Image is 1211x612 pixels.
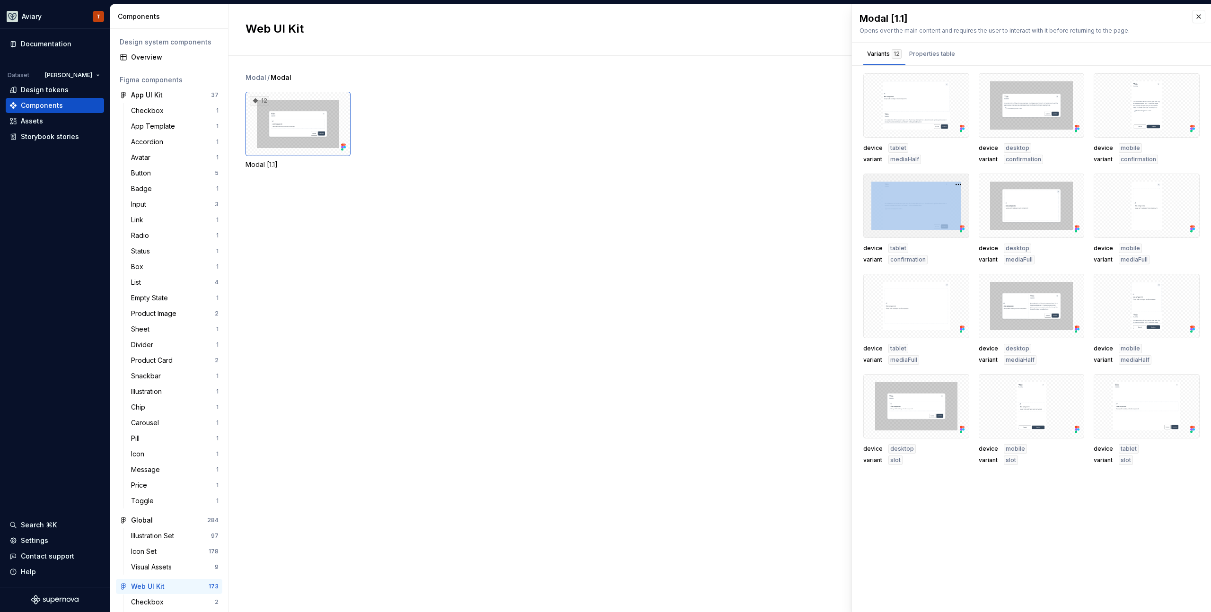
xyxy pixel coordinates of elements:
div: Global [131,516,153,525]
a: Pill1 [127,431,222,446]
span: device [979,245,998,252]
h2: Web UI Kit [246,21,1060,36]
a: Avatar1 [127,150,222,165]
button: AviaryT [2,6,108,26]
img: 256e2c79-9abd-4d59-8978-03feab5a3943.png [7,11,18,22]
span: tablet [890,245,906,252]
span: mediaHalf [1121,356,1150,364]
a: Overview [116,50,222,65]
div: 1 [216,216,219,224]
button: [PERSON_NAME] [41,69,104,82]
div: Visual Assets [131,562,176,572]
span: confirmation [890,256,926,263]
span: [PERSON_NAME] [45,71,92,79]
div: Modal [1.1] [246,160,351,169]
div: 1 [216,122,219,130]
span: variant [863,156,883,163]
div: 1 [216,481,219,489]
a: Global284 [116,513,222,528]
div: 1 [216,403,219,411]
div: 1 [216,341,219,349]
div: 178 [209,548,219,555]
a: Checkbox2 [127,595,222,610]
span: variant [863,456,883,464]
span: device [1094,245,1113,252]
div: Web UI Kit [131,582,165,591]
div: Opens over the main content and requires the user to interact with it before returning to the page. [860,27,1183,35]
div: Pill [131,434,143,443]
span: tablet [890,345,906,352]
div: Toggle [131,496,158,506]
span: variant [1094,256,1113,263]
a: Design tokens [6,82,104,97]
div: 2 [215,357,219,364]
div: Link [131,215,147,225]
div: Search ⌘K [21,520,57,530]
span: confirmation [1121,156,1156,163]
div: Divider [131,340,157,350]
span: device [1094,345,1113,352]
div: Message [131,465,164,474]
a: Status1 [127,244,222,259]
a: Visual Assets9 [127,560,222,575]
a: Supernova Logo [31,595,79,604]
div: 1 [216,497,219,505]
a: Snackbar1 [127,368,222,384]
span: mobile [1121,345,1140,352]
span: mediaFull [1006,256,1033,263]
div: 2 [215,310,219,317]
span: desktop [1006,245,1029,252]
span: confirmation [1006,156,1041,163]
div: T [97,13,100,20]
span: variant [1094,356,1113,364]
span: device [979,345,998,352]
div: Icon Set [131,547,160,556]
span: mediaFull [1121,256,1148,263]
div: 1 [216,154,219,161]
span: mediaHalf [1006,356,1035,364]
span: mediaFull [890,356,917,364]
div: Checkbox [131,106,167,115]
a: Illustration Set97 [127,528,222,543]
div: 1 [216,419,219,427]
div: 5 [215,169,219,177]
div: 9 [215,563,219,571]
a: Divider1 [127,337,222,352]
a: App Template1 [127,119,222,134]
div: Storybook stories [21,132,79,141]
div: 284 [207,516,219,524]
div: 1 [216,294,219,302]
div: Carousel [131,418,163,428]
div: Box [131,262,147,271]
span: variant [979,456,998,464]
div: Illustration [131,387,166,396]
button: Contact support [6,549,104,564]
button: Help [6,564,104,579]
div: Status [131,246,154,256]
div: 1 [216,435,219,442]
div: Product Image [131,309,180,318]
span: mobile [1121,245,1140,252]
a: Toggle1 [127,493,222,508]
a: Illustration1 [127,384,222,399]
div: 4 [215,279,219,286]
a: Icon1 [127,446,222,462]
div: List [131,278,145,287]
a: Price1 [127,478,222,493]
div: 2 [215,598,219,606]
div: Snackbar [131,371,165,381]
a: Link1 [127,212,222,227]
div: Components [118,12,224,21]
span: slot [1121,456,1131,464]
span: device [863,445,883,453]
span: device [863,345,883,352]
div: 1 [216,372,219,380]
a: Carousel1 [127,415,222,430]
span: variant [979,156,998,163]
span: device [863,245,883,252]
span: device [1094,445,1113,453]
div: Contact support [21,551,74,561]
div: Avatar [131,153,154,162]
div: Dataset [8,71,29,79]
button: Search ⌘K [6,517,104,533]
